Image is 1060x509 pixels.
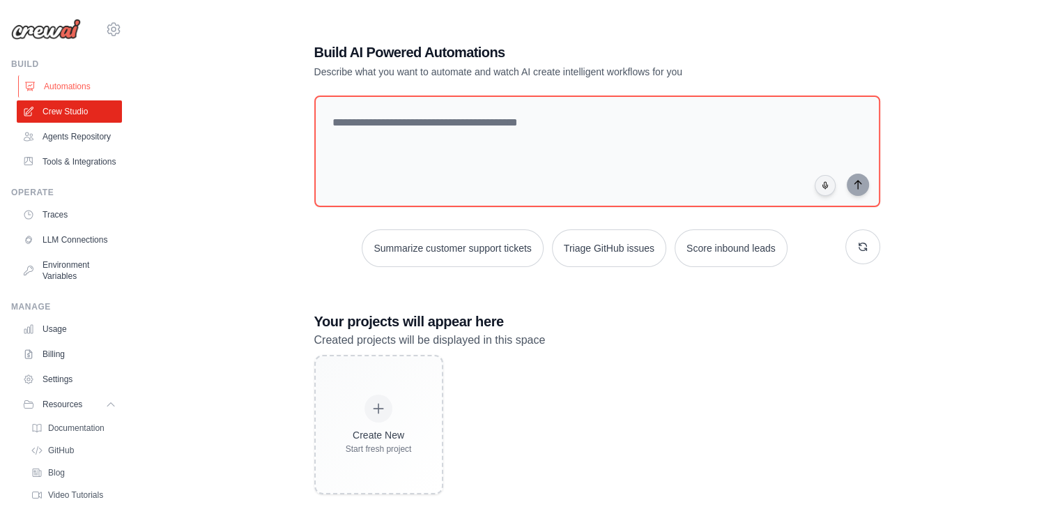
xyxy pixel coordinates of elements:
[25,463,122,483] a: Blog
[17,368,122,390] a: Settings
[48,489,103,501] span: Video Tutorials
[18,75,123,98] a: Automations
[17,318,122,340] a: Usage
[346,428,412,442] div: Create New
[17,151,122,173] a: Tools & Integrations
[25,418,122,438] a: Documentation
[11,301,122,312] div: Manage
[17,126,122,148] a: Agents Repository
[314,65,783,79] p: Describe what you want to automate and watch AI create intelligent workflows for you
[815,175,836,196] button: Click to speak your automation idea
[17,204,122,226] a: Traces
[314,43,783,62] h1: Build AI Powered Automations
[48,423,105,434] span: Documentation
[48,467,65,478] span: Blog
[362,229,543,267] button: Summarize customer support tickets
[845,229,880,264] button: Get new suggestions
[25,441,122,460] a: GitHub
[48,445,74,456] span: GitHub
[17,254,122,287] a: Environment Variables
[346,443,412,455] div: Start fresh project
[552,229,666,267] button: Triage GitHub issues
[675,229,788,267] button: Score inbound leads
[314,312,880,331] h3: Your projects will appear here
[25,485,122,505] a: Video Tutorials
[43,399,82,410] span: Resources
[11,19,81,40] img: Logo
[11,59,122,70] div: Build
[314,331,880,349] p: Created projects will be displayed in this space
[17,229,122,251] a: LLM Connections
[17,100,122,123] a: Crew Studio
[11,187,122,198] div: Operate
[17,393,122,416] button: Resources
[17,343,122,365] a: Billing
